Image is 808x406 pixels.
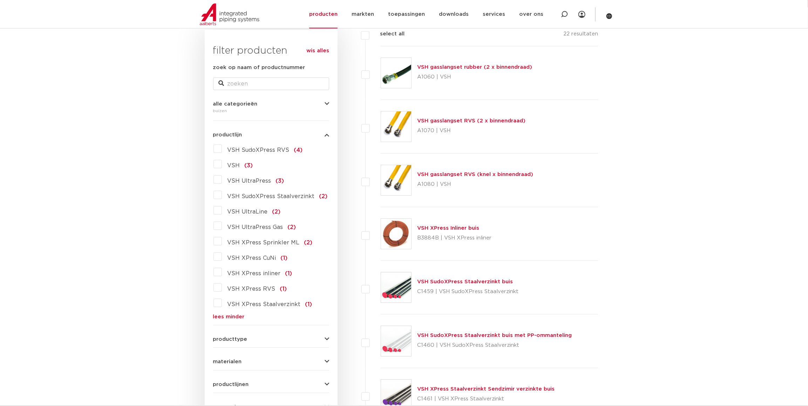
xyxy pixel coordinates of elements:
[228,286,276,292] span: VSH XPress RVS
[213,132,242,137] span: productlijn
[417,393,555,405] p: C1461 | VSH XPress Staalverzinkt
[417,340,572,351] p: C1460 | VSH SudoXPress Staalverzinkt
[213,382,249,387] span: productlijnen
[417,118,525,123] a: VSH gasslangset RVS (2 x binnendraad)
[304,240,313,245] span: (2)
[213,77,329,90] input: zoeken
[213,337,329,342] button: producttype
[228,271,281,276] span: VSH XPress inliner
[319,194,328,199] span: (2)
[381,326,411,356] img: Thumbnail for VSH SudoXPress Staalverzinkt buis met PP-ommanteling
[228,163,240,168] span: VSH
[280,286,287,292] span: (1)
[281,255,288,261] span: (1)
[417,179,533,190] p: A1080 | VSH
[228,255,276,261] span: VSH XPress CuNi
[288,224,296,230] span: (2)
[213,382,329,387] button: productlijnen
[213,359,242,364] span: materialen
[213,107,329,115] div: buizen
[228,224,283,230] span: VSH UltraPress Gas
[228,209,268,215] span: VSH UltraLine
[285,271,292,276] span: (1)
[381,165,411,195] img: Thumbnail for VSH gasslangset RVS (knel x binnendraad)
[213,44,329,58] h3: filter producten
[417,333,572,338] a: VSH SudoXPress Staalverzinkt buis met PP-ommanteling
[381,111,411,142] img: Thumbnail for VSH gasslangset RVS (2 x binnendraad)
[294,147,303,153] span: (4)
[417,232,491,244] p: B3884B | VSH XPress inliner
[305,302,312,307] span: (1)
[276,178,284,184] span: (3)
[417,72,532,83] p: A1060 | VSH
[213,314,329,319] a: lees minder
[228,178,271,184] span: VSH UltraPress
[213,63,305,72] label: zoek op naam of productnummer
[228,302,301,307] span: VSH XPress Staalverzinkt
[369,30,405,38] label: select all
[245,163,253,168] span: (3)
[417,125,525,136] p: A1070 | VSH
[417,286,518,297] p: C1459 | VSH SudoXPress Staalverzinkt
[228,147,290,153] span: VSH SudoXPress RVS
[381,272,411,303] img: Thumbnail for VSH SudoXPress Staalverzinkt buis
[213,337,247,342] span: producttype
[417,386,555,392] a: VSH XPress Staalverzinkt Sendzimir verzinkte buis
[381,58,411,88] img: Thumbnail for VSH gasslangset rubber (2 x binnendraad)
[381,219,411,249] img: Thumbnail for VSH XPress Inliner buis
[213,132,329,137] button: productlijn
[417,172,533,177] a: VSH gasslangset RVS (knel x binnendraad)
[213,359,329,364] button: materialen
[417,65,532,70] a: VSH gasslangset rubber (2 x binnendraad)
[417,225,479,231] a: VSH XPress Inliner buis
[563,30,598,41] p: 22 resultaten
[213,101,258,107] span: alle categorieën
[213,101,329,107] button: alle categorieën
[228,194,315,199] span: VSH SudoXPress Staalverzinkt
[306,47,329,55] a: wis alles
[272,209,281,215] span: (2)
[417,279,513,284] a: VSH SudoXPress Staalverzinkt buis
[228,240,300,245] span: VSH XPress Sprinkler ML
